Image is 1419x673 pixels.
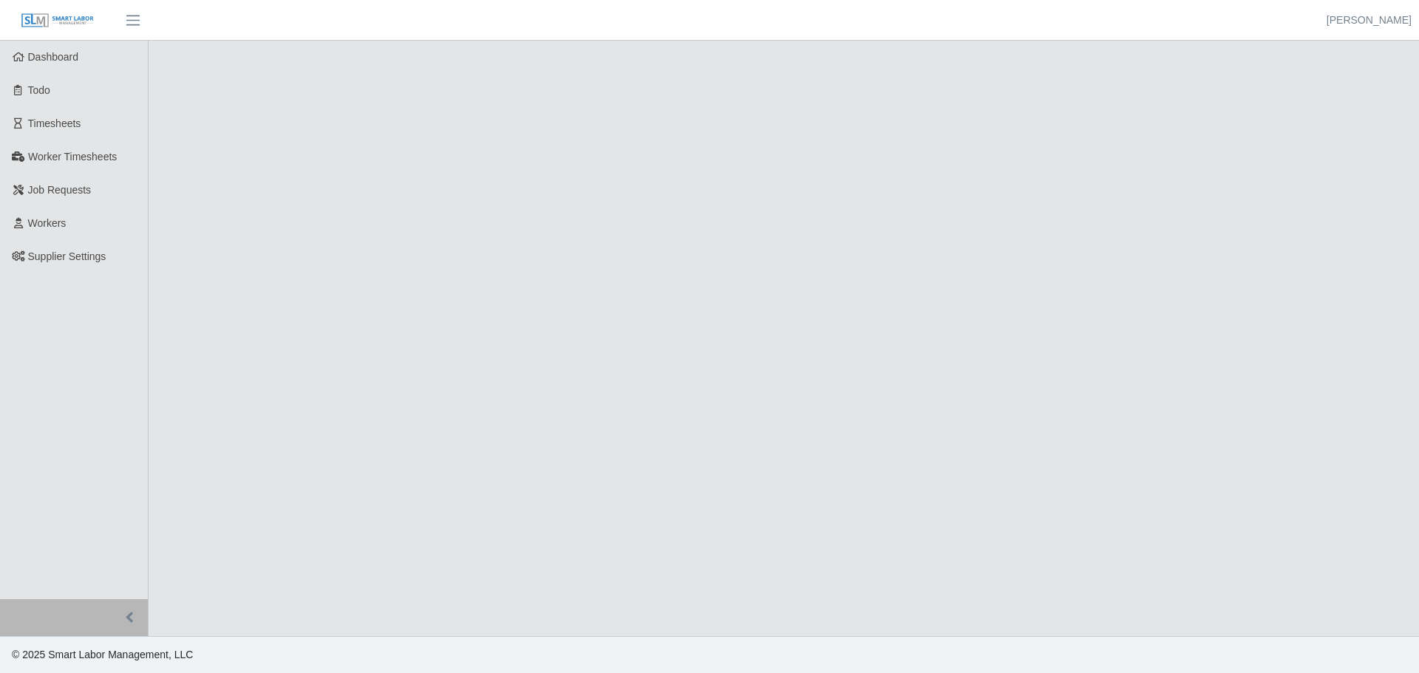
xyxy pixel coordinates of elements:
[28,184,92,196] span: Job Requests
[28,250,106,262] span: Supplier Settings
[21,13,95,29] img: SLM Logo
[12,649,193,660] span: © 2025 Smart Labor Management, LLC
[28,117,81,129] span: Timesheets
[28,217,67,229] span: Workers
[28,51,79,63] span: Dashboard
[28,84,50,96] span: Todo
[1327,13,1412,28] a: [PERSON_NAME]
[28,151,117,163] span: Worker Timesheets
